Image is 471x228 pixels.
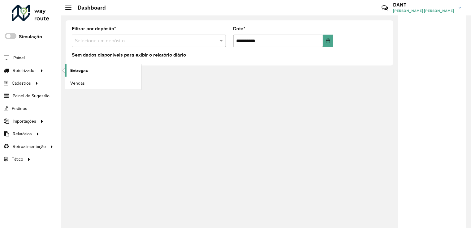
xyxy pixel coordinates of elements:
[13,67,36,74] span: Roteirizador
[13,118,36,125] span: Importações
[13,55,25,61] span: Painel
[393,2,454,8] h3: DANT
[71,4,106,11] h2: Dashboard
[13,143,46,150] span: Retroalimentação
[65,77,141,89] a: Vendas
[19,33,42,40] label: Simulação
[72,25,116,32] label: Filtrar por depósito
[233,25,246,32] label: Data
[70,80,85,87] span: Vendas
[72,51,186,59] label: Sem dados disponíveis para exibir o relatório diário
[70,67,88,74] span: Entregas
[378,1,391,15] a: Contato Rápido
[393,8,454,14] span: [PERSON_NAME] [PERSON_NAME]
[323,35,334,47] button: Choose Date
[13,131,32,137] span: Relatórios
[12,80,31,87] span: Cadastros
[13,93,50,99] span: Painel de Sugestão
[65,64,141,77] a: Entregas
[12,105,27,112] span: Pedidos
[12,156,23,163] span: Tático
